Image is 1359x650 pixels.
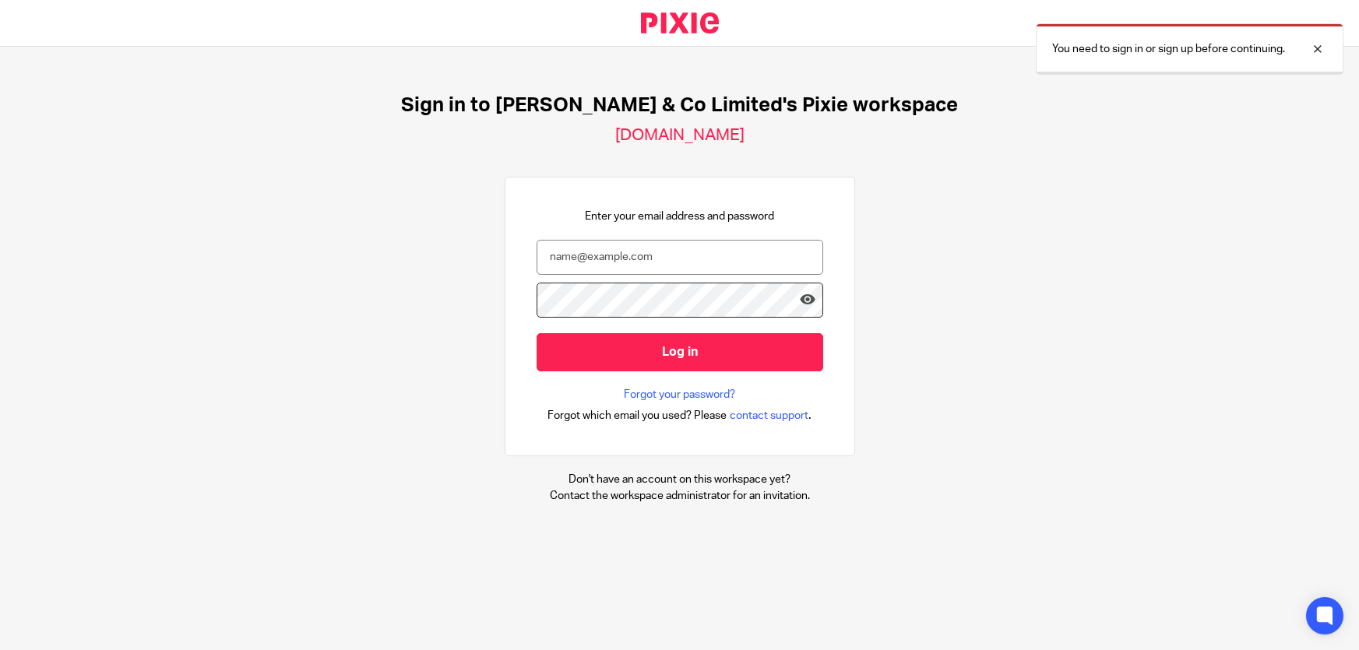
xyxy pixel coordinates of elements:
input: Log in [537,333,823,371]
h2: [DOMAIN_NAME] [615,125,745,146]
span: contact support [730,408,808,423]
div: . [547,406,812,424]
input: name@example.com [537,240,823,275]
p: Contact the workspace administrator for an invitation. [550,488,810,504]
p: Enter your email address and password [585,209,774,224]
h1: Sign in to [PERSON_NAME] & Co Limited's Pixie workspace [401,93,958,118]
a: Forgot your password? [624,387,735,402]
p: You need to sign in or sign up before continuing. [1052,41,1285,57]
p: Don't have an account on this workspace yet? [550,472,810,487]
span: Forgot which email you used? Please [547,408,727,423]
